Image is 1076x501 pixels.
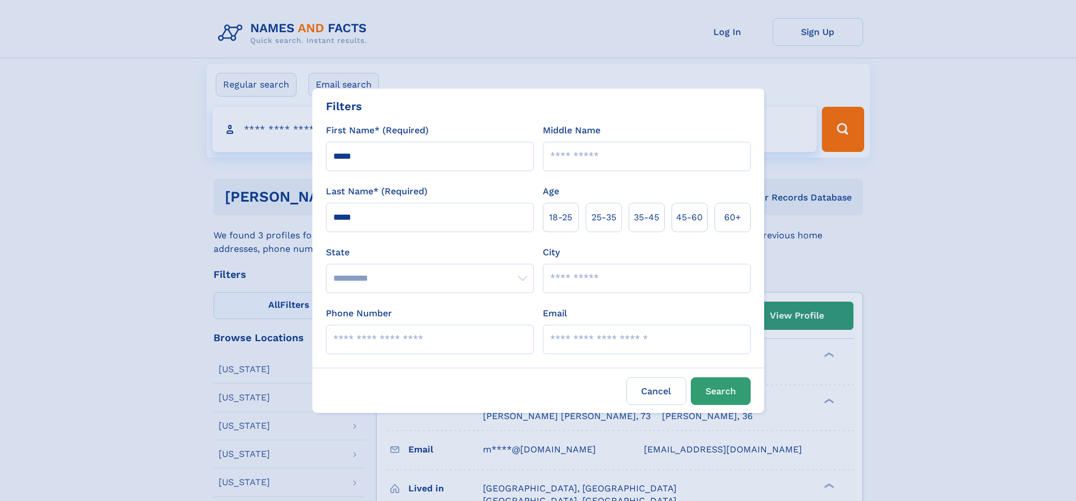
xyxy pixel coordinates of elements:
[543,124,600,137] label: Middle Name
[634,211,659,224] span: 35‑45
[543,307,567,320] label: Email
[691,377,751,405] button: Search
[326,185,428,198] label: Last Name* (Required)
[326,307,392,320] label: Phone Number
[543,246,560,259] label: City
[543,185,559,198] label: Age
[626,377,686,405] label: Cancel
[326,124,429,137] label: First Name* (Required)
[326,98,362,115] div: Filters
[724,211,741,224] span: 60+
[591,211,616,224] span: 25‑35
[326,246,534,259] label: State
[676,211,703,224] span: 45‑60
[549,211,572,224] span: 18‑25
